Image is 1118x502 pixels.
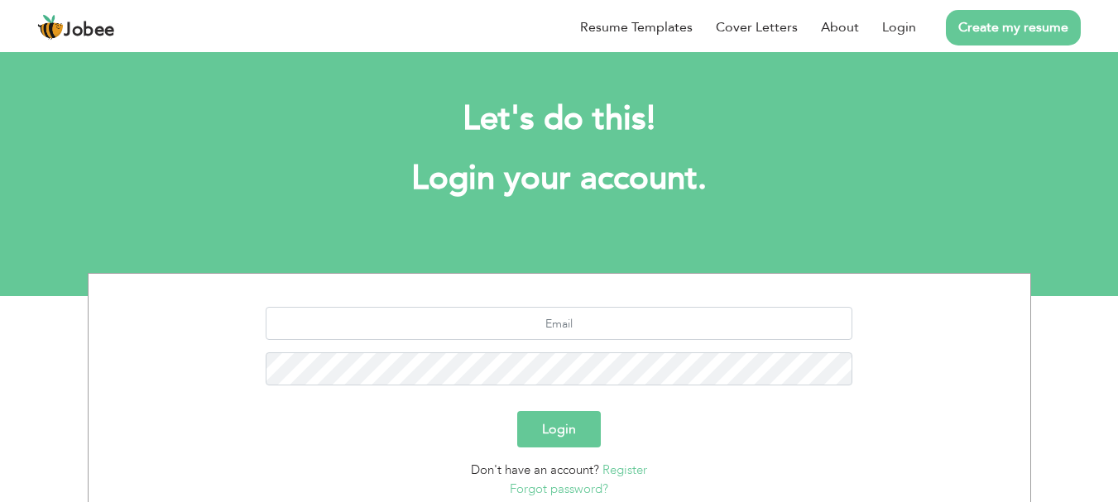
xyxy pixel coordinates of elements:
a: Jobee [37,14,115,41]
a: Register [602,461,647,478]
input: Email [266,307,852,340]
a: About [821,17,859,37]
h2: Let's do this! [113,98,1006,141]
a: Resume Templates [580,17,693,37]
span: Don't have an account? [471,461,599,478]
a: Forgot password? [510,480,608,497]
button: Login [517,411,601,447]
a: Cover Letters [716,17,798,37]
a: Login [882,17,916,37]
a: Create my resume [946,10,1081,45]
img: jobee.io [37,14,64,41]
h1: Login your account. [113,157,1006,200]
span: Jobee [64,22,115,40]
